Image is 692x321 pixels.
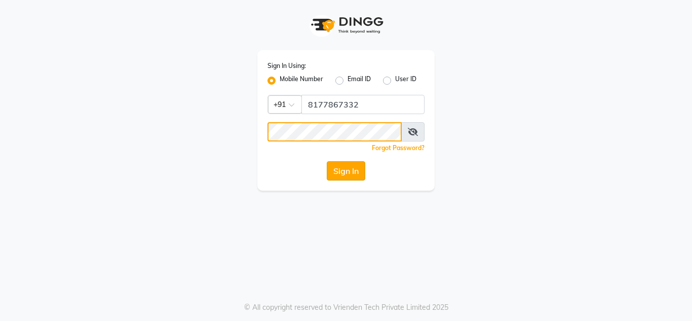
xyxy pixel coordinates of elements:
[267,61,306,70] label: Sign In Using:
[372,144,425,152] a: Forgot Password?
[267,122,402,141] input: Username
[327,161,365,181] button: Sign In
[348,75,371,87] label: Email ID
[301,95,425,114] input: Username
[305,10,387,40] img: logo1.svg
[395,75,416,87] label: User ID
[280,75,323,87] label: Mobile Number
